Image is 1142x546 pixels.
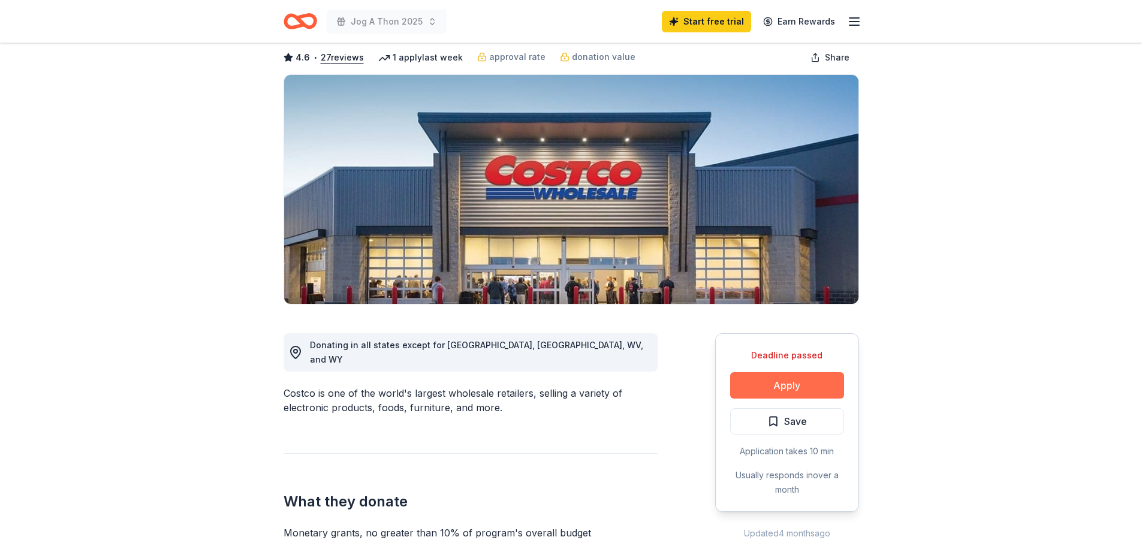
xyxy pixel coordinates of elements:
img: Image for Costco [284,75,858,304]
span: • [313,53,317,62]
a: Start free trial [662,11,751,32]
button: Save [730,408,844,435]
div: Application takes 10 min [730,444,844,458]
div: Usually responds in over a month [730,468,844,497]
span: 4.6 [296,50,310,65]
span: Jog A Thon 2025 [351,14,423,29]
a: Earn Rewards [756,11,842,32]
button: Apply [730,372,844,399]
button: 27reviews [321,50,364,65]
button: Share [801,46,859,70]
div: Costco is one of the world's largest wholesale retailers, selling a variety of electronic product... [284,386,658,415]
div: Updated 4 months ago [715,526,859,541]
div: Deadline passed [730,348,844,363]
span: Share [825,50,849,65]
div: Monetary grants, no greater than 10% of program's overall budget [284,526,658,540]
a: Home [284,7,317,35]
a: donation value [560,50,635,64]
span: approval rate [489,50,546,64]
button: Jog A Thon 2025 [327,10,447,34]
div: 1 apply last week [378,50,463,65]
span: donation value [572,50,635,64]
span: Save [784,414,807,429]
h2: What they donate [284,492,658,511]
span: Donating in all states except for [GEOGRAPHIC_DATA], [GEOGRAPHIC_DATA], WV, and WY [310,340,643,364]
a: approval rate [477,50,546,64]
